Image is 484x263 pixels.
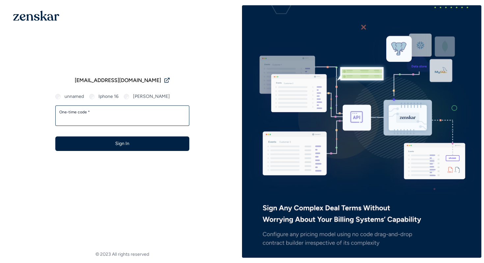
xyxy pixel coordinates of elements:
[59,109,185,115] label: One-time code *
[3,251,242,258] footer: © 2023 All rights reserved
[75,76,161,84] span: [EMAIL_ADDRESS][DOMAIN_NAME]
[65,94,84,99] label: unnamed
[13,11,59,21] img: 1OGAJ2xQqyY4LXKgY66KYq0eOWRCkrZdAb3gUhuVAqdWPZE9SRJmCz+oDMSn4zDLXe31Ii730ItAGKgCKgCCgCikA4Av8PJUP...
[55,136,189,151] button: Sign In
[133,94,170,99] label: [PERSON_NAME]
[98,94,119,99] label: Iphone 16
